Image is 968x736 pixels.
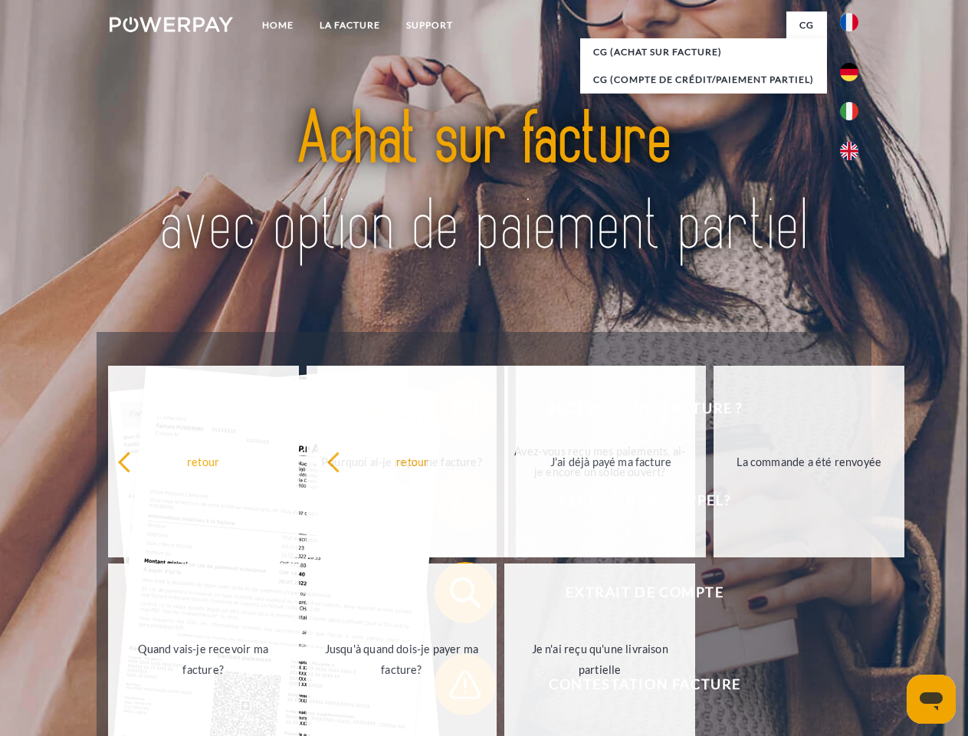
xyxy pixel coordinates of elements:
img: logo-powerpay-white.svg [110,17,233,32]
div: La commande a été renvoyée [723,451,895,472]
a: CG (achat sur facture) [580,38,827,66]
a: Support [393,11,466,39]
div: Quand vais-je recevoir ma facture? [117,639,290,680]
div: Jusqu'à quand dois-je payer ma facture? [316,639,488,680]
div: Je n'ai reçu qu'une livraison partielle [514,639,686,680]
iframe: Bouton de lancement de la fenêtre de messagerie [907,675,956,724]
a: CG (Compte de crédit/paiement partiel) [580,66,827,94]
img: it [840,102,858,120]
div: J'ai déjà payé ma facture [525,451,697,472]
img: fr [840,13,858,31]
img: de [840,63,858,81]
a: Home [249,11,307,39]
img: en [840,142,858,160]
a: CG [786,11,827,39]
a: LA FACTURE [307,11,393,39]
img: title-powerpay_fr.svg [146,74,822,294]
div: retour [326,451,499,472]
div: retour [117,451,290,472]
